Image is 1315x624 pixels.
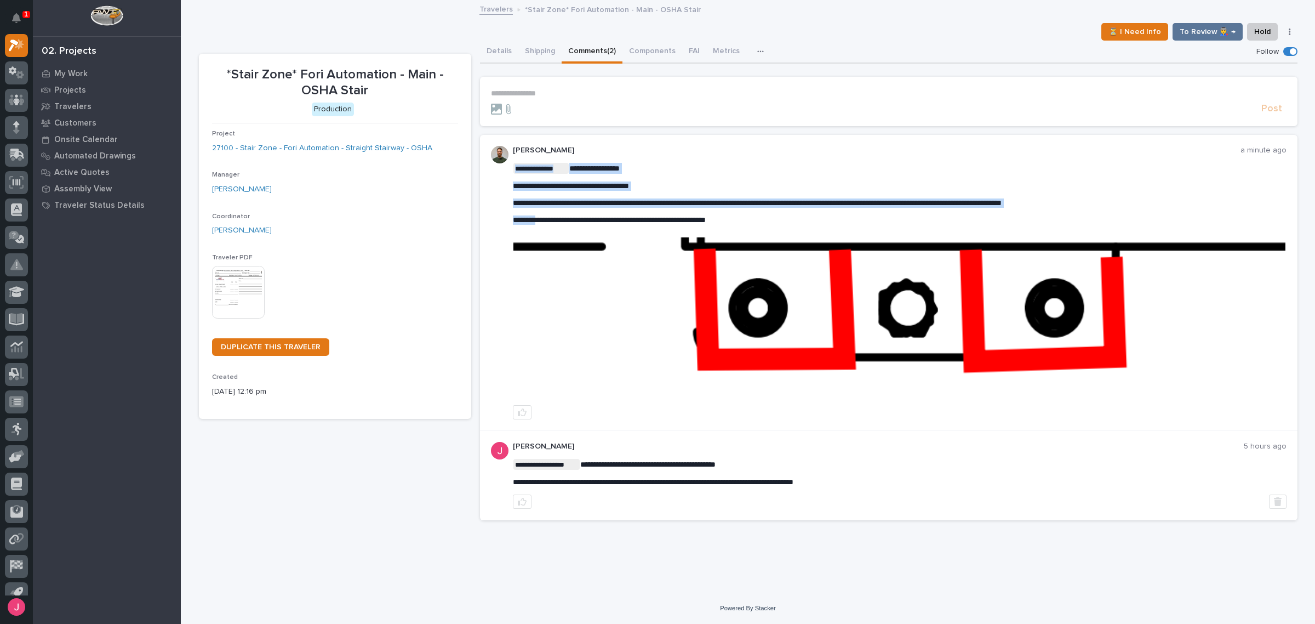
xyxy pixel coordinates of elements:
p: 1 [24,10,28,18]
span: To Review 👨‍🏭 → [1180,25,1236,38]
button: Hold [1247,23,1278,41]
a: DUPLICATE THIS TRAVELER [212,338,329,356]
img: Workspace Logo [90,5,123,26]
p: Traveler Status Details [54,201,145,211]
p: a minute ago [1240,146,1287,155]
p: Customers [54,118,96,128]
button: Components [622,41,682,64]
span: Post [1261,103,1282,115]
img: AATXAJw4slNr5ea0WduZQVIpKGhdapBAGQ9xVsOeEvl5=s96-c [491,146,508,163]
span: Traveler PDF [212,254,253,261]
a: Assembly View [33,180,181,197]
span: Project [212,131,235,137]
button: Post [1257,103,1287,115]
span: Created [212,374,238,381]
button: ⏳ I Need Info [1101,23,1168,41]
span: Coordinator [212,213,250,220]
span: Manager [212,172,239,178]
p: [PERSON_NAME] [513,442,1244,451]
span: Hold [1254,25,1271,38]
p: Projects [54,86,86,95]
p: 5 hours ago [1244,442,1287,451]
p: *Stair Zone* Fori Automation - Main - OSHA Stair [212,67,458,99]
a: Powered By Stacker [720,605,775,611]
div: Production [312,103,354,116]
a: My Work [33,65,181,82]
a: Projects [33,82,181,98]
button: Comments (2) [562,41,622,64]
button: Metrics [706,41,746,64]
div: Notifications1 [14,13,28,31]
p: Automated Drawings [54,151,136,161]
p: [PERSON_NAME] [513,146,1240,155]
button: Details [480,41,518,64]
a: [PERSON_NAME] [212,225,272,236]
a: Customers [33,115,181,131]
button: FAI [682,41,706,64]
a: Onsite Calendar [33,131,181,148]
p: Assembly View [54,184,112,194]
button: like this post [513,495,531,509]
button: Notifications [5,7,28,30]
button: like this post [513,405,531,419]
p: Active Quotes [54,168,110,178]
button: Shipping [518,41,562,64]
button: Delete post [1269,495,1287,509]
a: 27100 - Stair Zone - Fori Automation - Straight Stairway - OSHA [212,143,432,154]
a: Active Quotes [33,164,181,180]
p: Travelers [54,102,92,112]
span: DUPLICATE THIS TRAVELER [221,343,321,351]
a: [PERSON_NAME] [212,184,272,195]
p: [DATE] 12:16 pm [212,386,458,398]
a: Traveler Status Details [33,197,181,213]
button: users-avatar [5,595,28,619]
p: *Stair Zone* Fori Automation - Main - OSHA Stair [525,3,701,15]
div: 02. Projects [42,46,96,58]
a: Automated Drawings [33,148,181,164]
a: Travelers [479,2,513,15]
p: Follow [1256,47,1279,56]
a: Travelers [33,98,181,115]
button: To Review 👨‍🏭 → [1173,23,1243,41]
img: ACg8ocI-SXp0KwvcdjE4ZoRMyLsZRSgZqnEZt9q_hAaElEsh-D-asw=s96-c [491,442,508,460]
p: My Work [54,69,88,79]
span: ⏳ I Need Info [1108,25,1161,38]
p: Onsite Calendar [54,135,118,145]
